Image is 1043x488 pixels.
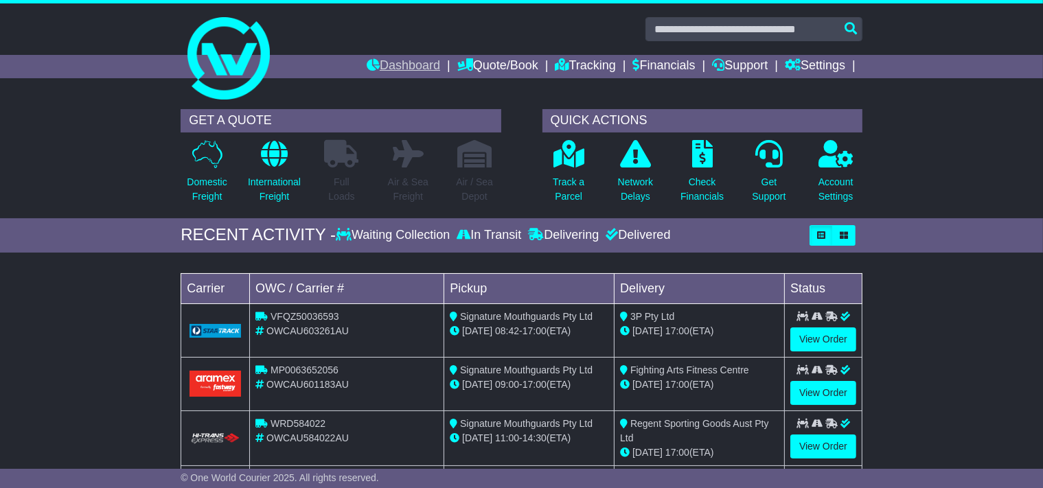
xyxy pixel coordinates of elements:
[266,432,349,443] span: OWCAU584022AU
[553,175,584,204] p: Track a Parcel
[632,379,663,390] span: [DATE]
[632,447,663,458] span: [DATE]
[460,311,593,322] span: Signature Mouthguards Pty Ltd
[632,325,663,336] span: [DATE]
[460,418,593,429] span: Signature Mouthguards Pty Ltd
[523,432,547,443] span: 14:30
[617,139,654,211] a: NetworkDelays
[785,55,845,78] a: Settings
[266,325,349,336] span: OWCAU603261AU
[818,139,854,211] a: AccountSettings
[190,371,241,396] img: Aramex.png
[266,379,349,390] span: OWCAU601183AU
[620,324,779,338] div: (ETA)
[542,109,862,132] div: QUICK ACTIONS
[462,325,492,336] span: [DATE]
[680,139,724,211] a: CheckFinancials
[457,55,538,78] a: Quote/Book
[785,273,862,303] td: Status
[450,431,608,445] div: - (ETA)
[620,445,779,460] div: (ETA)
[250,273,444,303] td: OWC / Carrier #
[456,175,493,204] p: Air / Sea Depot
[450,324,608,338] div: - (ETA)
[525,228,602,243] div: Delivering
[181,273,250,303] td: Carrier
[388,175,428,204] p: Air & Sea Freight
[462,432,492,443] span: [DATE]
[271,311,339,322] span: VFQZ50036593
[187,175,227,204] p: Domestic Freight
[186,139,227,211] a: DomesticFreight
[181,225,336,245] div: RECENT ACTIVITY -
[618,175,653,204] p: Network Delays
[790,434,856,458] a: View Order
[665,379,689,390] span: 17:00
[181,109,501,132] div: GET A QUOTE
[665,447,689,458] span: 17:00
[602,228,670,243] div: Delivered
[680,175,724,204] p: Check Financials
[752,175,786,204] p: Get Support
[712,55,768,78] a: Support
[453,228,525,243] div: In Transit
[790,381,856,405] a: View Order
[271,418,325,429] span: WRD584022
[620,418,768,443] span: Regent Sporting Goods Aust Pty Ltd
[620,377,779,392] div: (ETA)
[552,139,585,211] a: Track aParcel
[248,175,301,204] p: International Freight
[247,139,301,211] a: InternationalFreight
[523,379,547,390] span: 17:00
[630,311,674,322] span: 3P Pty Ltd
[665,325,689,336] span: 17:00
[271,364,339,375] span: MP0063652056
[444,273,615,303] td: Pickup
[181,472,379,483] span: © One World Courier 2025. All rights reserved.
[555,55,616,78] a: Tracking
[790,327,856,351] a: View Order
[190,432,241,445] img: HiTrans.png
[630,364,749,375] span: Fighting Arts Fitness Centre
[818,175,853,204] p: Account Settings
[367,55,440,78] a: Dashboard
[523,325,547,336] span: 17:00
[751,139,786,211] a: GetSupport
[633,55,696,78] a: Financials
[336,228,453,243] div: Waiting Collection
[495,432,519,443] span: 11:00
[615,273,785,303] td: Delivery
[495,379,519,390] span: 09:00
[190,324,241,338] img: GetCarrierServiceLogo
[324,175,358,204] p: Full Loads
[495,325,519,336] span: 08:42
[460,364,593,375] span: Signature Mouthguards Pty Ltd
[450,377,608,392] div: - (ETA)
[462,379,492,390] span: [DATE]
